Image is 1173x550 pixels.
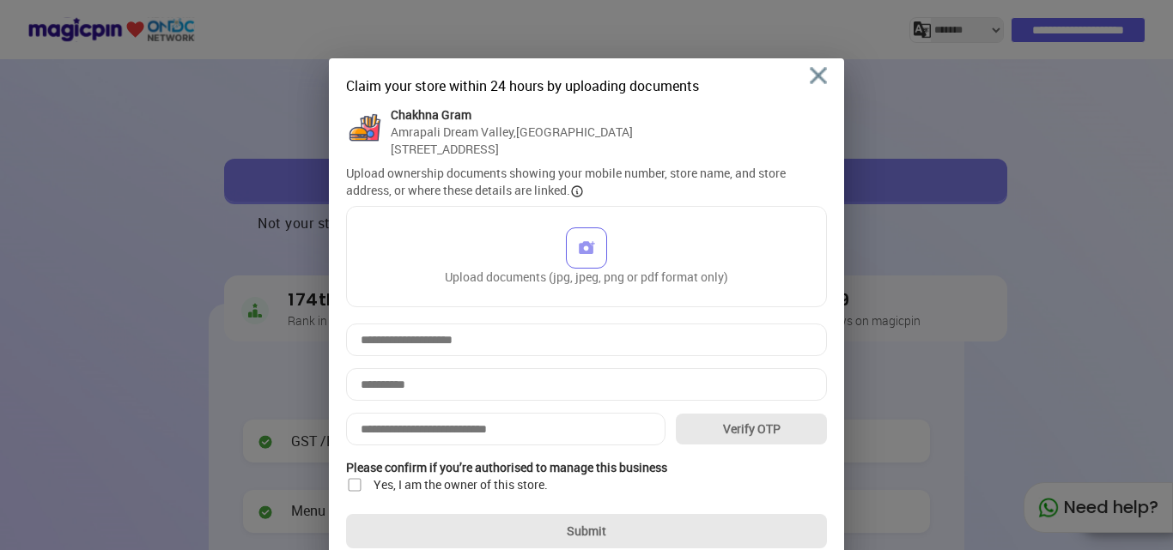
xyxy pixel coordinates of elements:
button: Verify OTP [676,414,827,444]
img: home-delivery-unchecked-checkbox-icon.f10e6f61.svg [346,476,363,493]
img: informationCircleBlack.2195f373.svg [570,184,584,198]
img: X5NOa32Htb_yVjBg-gfFM1N-s9ic7pUnrBAd0Fn_XVCc7qoSlcPqrM4OFsr7CfCdpDq3q1IuU7vS-Ma2IJ2uetk0akg [346,106,384,144]
div: Chakhna Gram [391,106,633,124]
div: Yes, I am the owner of this store. [374,476,548,493]
div: Upload ownership documents showing your mobile number, store name, and store address, or where th... [346,165,827,199]
div: [STREET_ADDRESS] [391,141,633,158]
div: Upload documents (jpg, jpeg, png or pdf format only) [445,227,728,286]
img: 8zTxi7IzMsfkYqyYgBgfvSHvmzQA9juT1O3mhMgBDT8p5s20zMZ2JbefE1IEBlkXHwa7wAFxGwdILBLhkAAAAASUVORK5CYII= [810,67,827,84]
button: Submit [346,514,827,548]
div: Claim your store within 24 hours by uploading documents [346,76,827,96]
div: Please confirm if you’re authorised to manage this business [346,459,827,476]
img: addImagePurple.157471a2.svg [577,239,596,257]
div: Amrapali Dream Valley , [GEOGRAPHIC_DATA] [391,124,633,141]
